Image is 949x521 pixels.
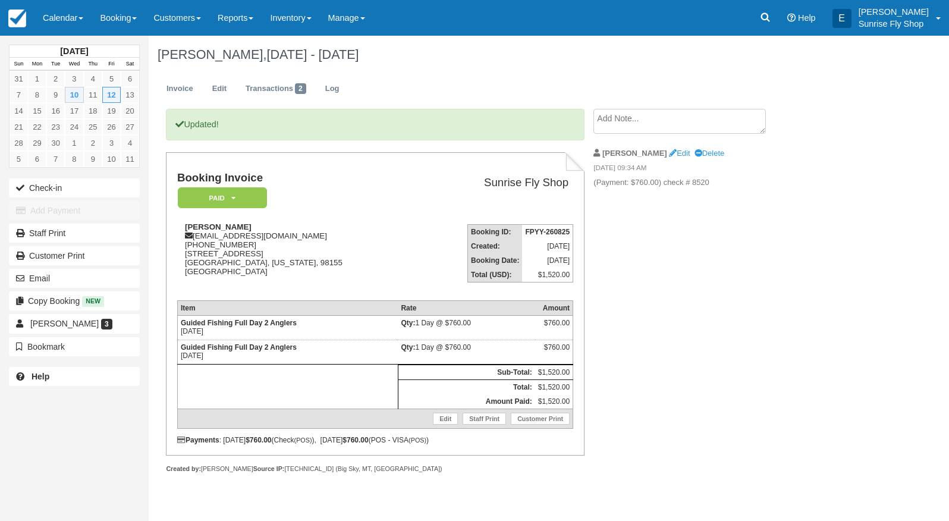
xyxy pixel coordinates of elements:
[121,71,139,87] a: 6
[8,10,26,27] img: checkfront-main-nav-mini-logo.png
[166,464,584,473] div: [PERSON_NAME] [TECHNICAL_ID] (Big Sky, MT, [GEOGRAPHIC_DATA])
[84,87,102,103] a: 11
[468,253,523,268] th: Booking Date:
[28,71,46,87] a: 1
[158,48,851,62] h1: [PERSON_NAME],
[203,77,235,101] a: Edit
[46,151,65,167] a: 7
[10,71,28,87] a: 31
[859,6,929,18] p: [PERSON_NAME]
[593,177,794,189] p: (Payment: $760.00) check # 8520
[177,316,398,340] td: [DATE]
[121,103,139,119] a: 20
[166,465,201,472] strong: Created by:
[177,340,398,365] td: [DATE]
[177,436,219,444] strong: Payments
[9,314,140,333] a: [PERSON_NAME] 3
[102,103,121,119] a: 19
[28,119,46,135] a: 22
[787,14,796,22] i: Help
[60,46,88,56] strong: [DATE]
[266,47,359,62] span: [DATE] - [DATE]
[9,224,140,243] a: Staff Print
[535,365,573,380] td: $1,520.00
[46,71,65,87] a: 2
[423,177,568,189] h2: Sunrise Fly Shop
[538,319,570,337] div: $760.00
[121,58,139,71] th: Sat
[294,437,312,444] small: (POS)
[28,103,46,119] a: 15
[84,119,102,135] a: 25
[28,151,46,167] a: 6
[9,201,140,220] button: Add Payment
[181,319,297,327] strong: Guided Fishing Full Day 2 Anglers
[535,301,573,316] th: Amount
[102,87,121,103] a: 12
[398,365,535,380] th: Sub-Total:
[246,436,271,444] strong: $760.00
[65,135,83,151] a: 1
[602,149,667,158] strong: [PERSON_NAME]
[10,58,28,71] th: Sun
[10,119,28,135] a: 21
[522,268,573,283] td: $1,520.00
[46,135,65,151] a: 30
[46,87,65,103] a: 9
[82,296,104,306] span: New
[178,187,267,208] em: Paid
[65,58,83,71] th: Wed
[295,83,306,94] span: 2
[185,222,252,231] strong: [PERSON_NAME]
[46,119,65,135] a: 23
[84,58,102,71] th: Thu
[102,119,121,135] a: 26
[398,380,535,395] th: Total:
[9,367,140,386] a: Help
[121,151,139,167] a: 11
[65,71,83,87] a: 3
[535,380,573,395] td: $1,520.00
[121,135,139,151] a: 4
[593,163,794,176] em: [DATE] 09:34 AM
[177,301,398,316] th: Item
[177,187,263,209] a: Paid
[84,103,102,119] a: 18
[401,343,415,351] strong: Qty
[522,239,573,253] td: [DATE]
[525,228,570,236] strong: FPYY-260825
[10,135,28,151] a: 28
[468,224,523,239] th: Booking ID:
[468,268,523,283] th: Total (USD):
[511,413,570,425] a: Customer Print
[408,437,426,444] small: (POS)
[84,71,102,87] a: 4
[9,337,140,356] button: Bookmark
[9,246,140,265] a: Customer Print
[65,151,83,167] a: 8
[28,58,46,71] th: Mon
[30,319,99,328] span: [PERSON_NAME]
[535,394,573,409] td: $1,520.00
[522,253,573,268] td: [DATE]
[65,119,83,135] a: 24
[9,178,140,197] button: Check-in
[10,87,28,103] a: 7
[798,13,816,23] span: Help
[28,135,46,151] a: 29
[121,87,139,103] a: 13
[10,151,28,167] a: 5
[832,9,851,28] div: E
[177,436,573,444] div: : [DATE] (Check ), [DATE] (POS - VISA )
[253,465,285,472] strong: Source IP:
[166,109,584,140] p: Updated!
[181,343,297,351] strong: Guided Fishing Full Day 2 Anglers
[237,77,315,101] a: Transactions2
[398,301,535,316] th: Rate
[102,151,121,167] a: 10
[84,151,102,167] a: 9
[9,291,140,310] button: Copy Booking New
[65,103,83,119] a: 17
[463,413,506,425] a: Staff Print
[158,77,202,101] a: Invoice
